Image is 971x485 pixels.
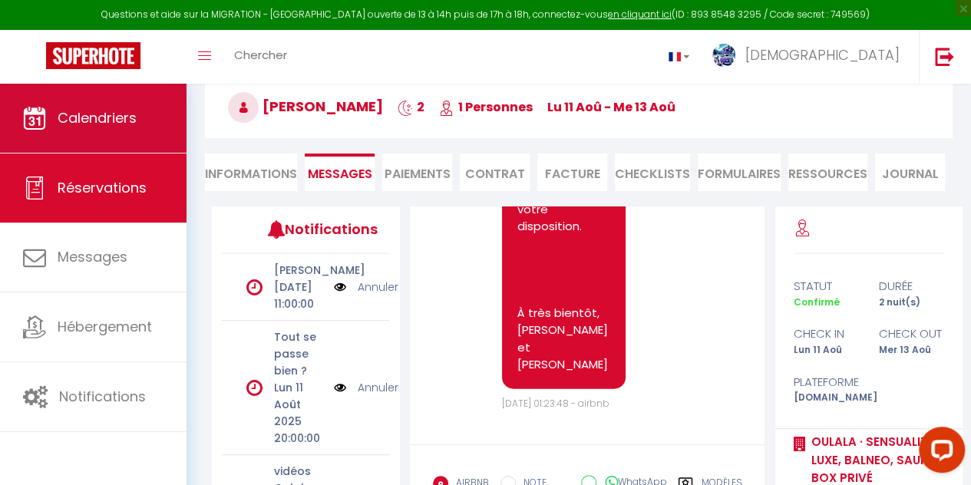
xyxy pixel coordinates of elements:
span: Chercher [234,47,287,63]
img: ... [712,44,735,67]
span: Messages [308,165,372,183]
p: Tout se passe bien ? [274,328,324,379]
li: Paiements [382,153,452,191]
span: 1 Personnes [439,98,533,116]
li: CHECKLISTS [615,153,690,191]
div: check out [869,325,954,343]
p: Lun 11 Août 2025 20:00:00 [274,379,324,447]
div: [DOMAIN_NAME] [784,391,869,405]
li: Journal [875,153,945,191]
div: Plateforme [784,373,869,391]
img: NO IMAGE [334,379,346,396]
span: Calendriers [58,108,137,127]
h3: Notifications [285,212,355,246]
a: en cliquant ici [608,8,672,21]
span: [DATE] 01:23:48 - airbnb [502,396,609,409]
a: ... [DEMOGRAPHIC_DATA] [701,30,919,84]
li: FORMULAIRES [698,153,781,191]
span: Hébergement [58,317,152,336]
div: Mer 13 Aoû [869,343,954,358]
li: Informations [205,153,297,191]
p: [PERSON_NAME] [274,262,324,279]
span: Réservations [58,178,147,197]
a: Annuler [358,379,398,396]
span: Messages [58,247,127,266]
img: logout [935,47,954,66]
div: statut [784,277,869,295]
span: 2 [398,98,424,116]
iframe: LiveChat chat widget [907,421,971,485]
span: Confirmé [794,295,840,308]
div: check in [784,325,869,343]
span: [DEMOGRAPHIC_DATA] [745,45,900,64]
a: Chercher [223,30,299,84]
p: [DATE] 11:00:00 [274,279,324,312]
div: Lun 11 Aoû [784,343,869,358]
a: Annuler [358,279,398,295]
li: Contrat [460,153,530,191]
li: Ressources [788,153,867,191]
span: [PERSON_NAME] [228,97,383,116]
li: Facture [537,153,607,191]
span: Notifications [59,387,146,406]
div: durée [869,277,954,295]
div: 2 nuit(s) [869,295,954,310]
img: Super Booking [46,42,140,69]
img: NO IMAGE [334,279,346,295]
span: lu 11 Aoû - me 13 Aoû [547,98,675,116]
